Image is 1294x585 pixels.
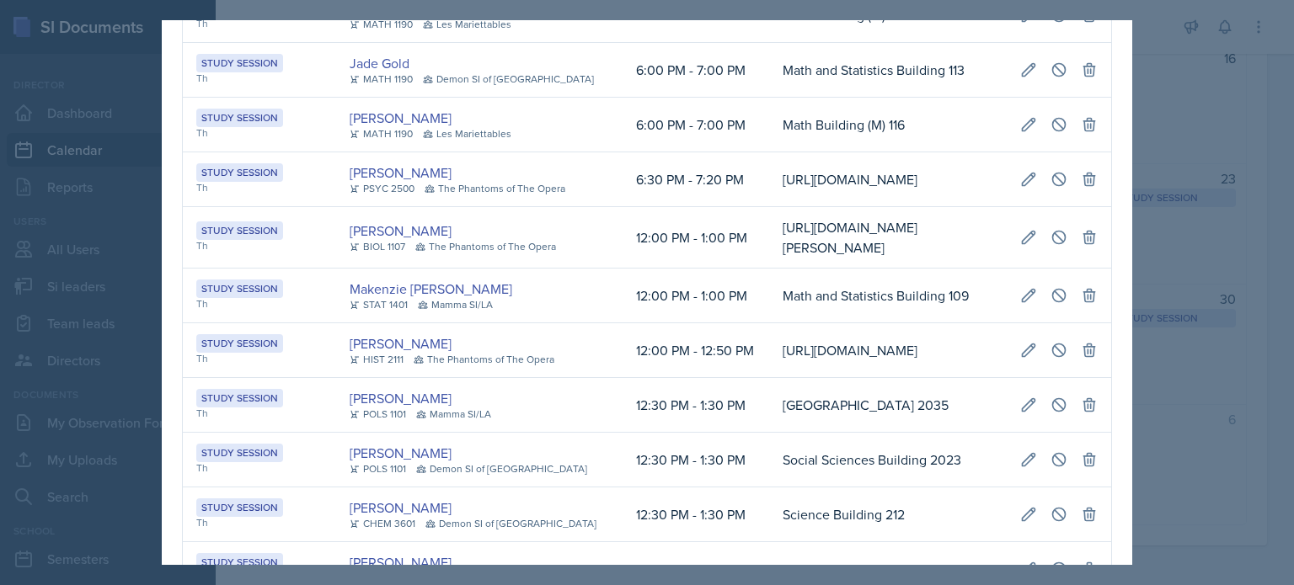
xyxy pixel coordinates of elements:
td: [GEOGRAPHIC_DATA] 2035 [769,378,1007,433]
div: Study Session [196,553,283,572]
a: [PERSON_NAME] [350,162,452,183]
div: Study Session [196,334,283,353]
td: 12:00 PM - 1:00 PM [623,269,769,323]
a: Makenzie [PERSON_NAME] [350,279,512,299]
td: [URL][DOMAIN_NAME] [769,152,1007,207]
div: The Phantoms of The Opera [415,239,556,254]
div: Study Session [196,444,283,462]
div: Demon SI of [GEOGRAPHIC_DATA] [423,72,594,87]
a: [PERSON_NAME] [350,333,452,354]
div: Les Mariettables [423,126,511,141]
div: Demon SI of [GEOGRAPHIC_DATA] [425,516,596,531]
div: Study Session [196,221,283,240]
div: CHEM 3601 [350,516,415,531]
div: Study Session [196,279,283,298]
a: [PERSON_NAME] [350,552,452,572]
td: 12:30 PM - 1:30 PM [623,433,769,487]
td: Math Building (M) 116 [769,98,1007,152]
div: Th [196,180,323,195]
a: Jade Gold [350,53,409,73]
div: Th [196,351,323,366]
div: Th [196,125,323,141]
div: MATH 1190 [350,72,413,87]
div: Th [196,515,323,530]
div: Th [196,296,323,311]
div: Th [196,238,323,253]
div: BIOL 1107 [350,239,405,254]
td: 6:00 PM - 7:00 PM [623,43,769,98]
a: [PERSON_NAME] [350,497,452,518]
div: Mamma SI/LA [418,297,493,312]
div: Study Session [196,389,283,407]
div: Mamma SI/LA [416,407,491,422]
div: Study Session [196,54,283,72]
div: POLS 1101 [350,461,406,476]
a: [PERSON_NAME] [350,443,452,463]
td: Math and Statistics Building 109 [769,269,1007,323]
div: Demon SI of [GEOGRAPHIC_DATA] [416,461,587,476]
div: Study Session [196,498,283,517]
a: [PERSON_NAME] [350,221,452,241]
td: 6:00 PM - 7:00 PM [623,98,769,152]
td: [URL][DOMAIN_NAME] [769,323,1007,378]
td: 12:00 PM - 1:00 PM [623,207,769,269]
div: Th [196,71,323,86]
td: [URL][DOMAIN_NAME][PERSON_NAME] [769,207,1007,269]
div: MATH 1190 [350,17,413,32]
td: Science Building 212 [769,487,1007,542]
div: Study Session [196,109,283,127]
div: MATH 1190 [350,126,413,141]
td: Math and Statistics Building 113 [769,43,1007,98]
div: POLS 1101 [350,407,406,422]
td: Social Sciences Building 2023 [769,433,1007,487]
td: 6:30 PM - 7:20 PM [623,152,769,207]
div: Th [196,406,323,421]
td: 12:00 PM - 12:50 PM [623,323,769,378]
div: HIST 2111 [350,352,404,367]
div: Les Mariettables [423,17,511,32]
td: 12:30 PM - 1:30 PM [623,487,769,542]
a: [PERSON_NAME] [350,108,452,128]
div: PSYC 2500 [350,181,414,196]
div: Study Session [196,163,283,182]
div: The Phantoms of The Opera [425,181,565,196]
div: Th [196,460,323,476]
td: 12:30 PM - 1:30 PM [623,378,769,433]
div: Th [196,16,323,31]
div: STAT 1401 [350,297,408,312]
a: [PERSON_NAME] [350,388,452,408]
div: The Phantoms of The Opera [414,352,554,367]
